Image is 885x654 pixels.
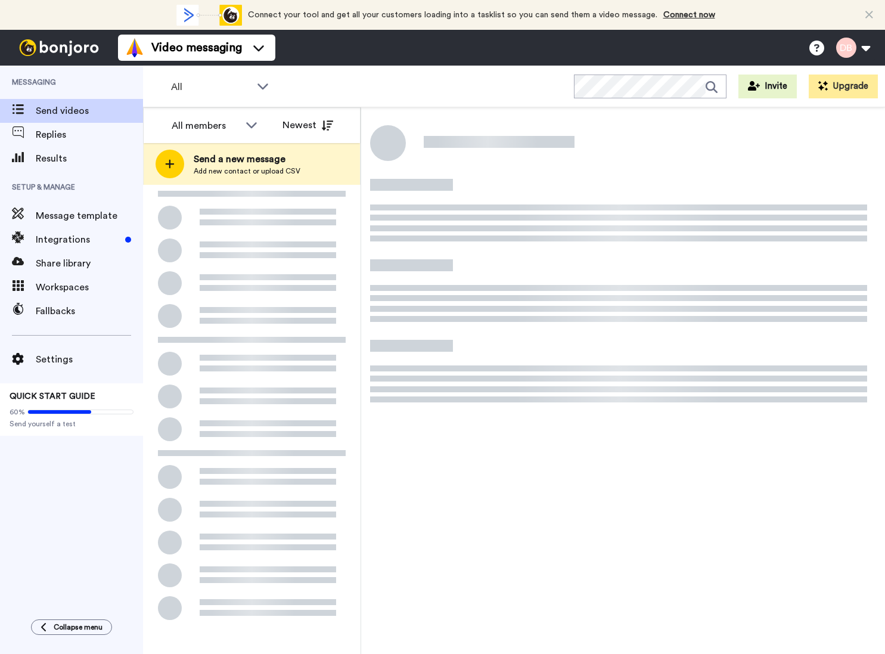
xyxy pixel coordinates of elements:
[176,5,242,26] div: animation
[171,80,251,94] span: All
[36,256,143,271] span: Share library
[36,280,143,295] span: Workspaces
[36,304,143,318] span: Fallbacks
[36,352,143,367] span: Settings
[10,407,25,417] span: 60%
[738,75,797,98] button: Invite
[194,152,300,166] span: Send a new message
[663,11,715,19] a: Connect now
[809,75,878,98] button: Upgrade
[10,419,133,429] span: Send yourself a test
[151,39,242,56] span: Video messaging
[10,392,95,401] span: QUICK START GUIDE
[31,619,112,635] button: Collapse menu
[248,11,657,19] span: Connect your tool and get all your customers loading into a tasklist so you can send them a video...
[172,119,240,133] div: All members
[54,622,103,632] span: Collapse menu
[14,39,104,56] img: bj-logo-header-white.svg
[36,233,120,247] span: Integrations
[36,209,143,223] span: Message template
[194,166,300,176] span: Add new contact or upload CSV
[36,104,143,118] span: Send videos
[125,38,144,57] img: vm-color.svg
[36,151,143,166] span: Results
[274,113,342,137] button: Newest
[36,128,143,142] span: Replies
